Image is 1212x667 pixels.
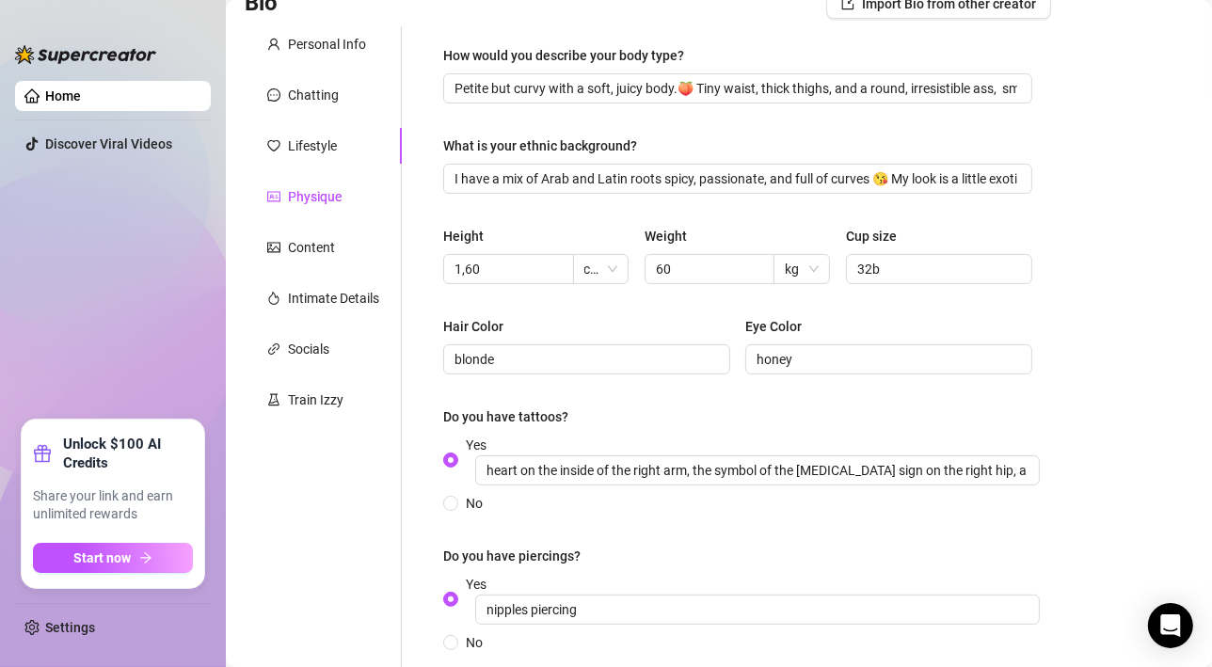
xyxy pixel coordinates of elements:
[458,632,490,653] span: No
[443,406,582,427] label: Do you have tattoos?
[139,551,152,564] span: arrow-right
[33,487,193,524] span: Share your link and earn unlimited rewards
[443,135,650,156] label: What is your ethnic background?
[645,226,700,246] label: Weight
[757,349,1017,370] input: Eye Color
[45,88,81,103] a: Home
[267,88,280,102] span: message
[443,226,484,246] div: Height
[443,135,637,156] div: What is your ethnic background?
[288,237,335,258] div: Content
[443,45,684,66] div: How would you describe your body type?
[288,288,379,309] div: Intimate Details
[33,444,52,463] span: gift
[443,406,568,427] div: Do you have tattoos?
[443,45,697,66] label: How would you describe your body type?
[33,543,193,573] button: Start nowarrow-right
[443,316,517,337] label: Hair Color
[267,241,280,254] span: picture
[267,38,280,51] span: user
[475,595,1040,625] input: Yes
[656,259,760,279] input: Weight
[288,85,339,105] div: Chatting
[288,186,342,207] div: Physique
[454,259,559,279] input: Height
[443,546,594,566] label: Do you have piercings?
[846,226,897,246] div: Cup size
[45,136,172,151] a: Discover Viral Videos
[785,255,818,283] span: kg
[1148,603,1193,648] div: Open Intercom Messenger
[288,135,337,156] div: Lifestyle
[288,34,366,55] div: Personal Info
[267,292,280,305] span: fire
[584,255,617,283] span: cm
[443,226,497,246] label: Height
[45,620,95,635] a: Settings
[63,435,193,472] strong: Unlock $100 AI Credits
[267,342,280,356] span: link
[454,78,1017,99] input: How would you describe your body type?
[454,168,1017,189] input: What is your ethnic background?
[475,455,1040,485] input: Yes
[745,316,802,337] div: Eye Color
[267,139,280,152] span: heart
[846,226,910,246] label: Cup size
[443,316,503,337] div: Hair Color
[267,190,280,203] span: idcard
[288,389,343,410] div: Train Izzy
[857,259,1017,279] input: Cup size
[288,339,329,359] div: Socials
[15,45,156,64] img: logo-BBDzfeDw.svg
[645,226,687,246] div: Weight
[745,316,815,337] label: Eye Color
[458,493,490,514] span: No
[443,546,581,566] div: Do you have piercings?
[458,435,1047,485] span: Yes
[267,393,280,406] span: experiment
[458,574,1047,625] span: Yes
[454,349,715,370] input: Hair Color
[74,550,132,565] span: Start now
